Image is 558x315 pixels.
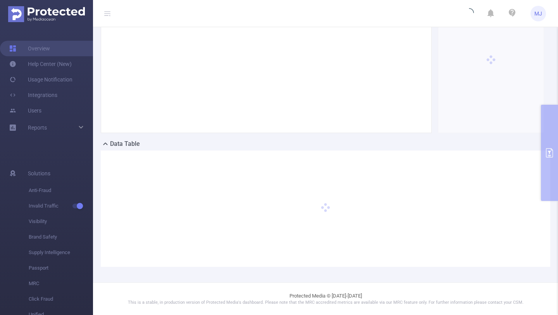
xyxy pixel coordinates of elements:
span: Supply Intelligence [29,245,93,260]
i: icon: loading [465,8,474,19]
span: MRC [29,276,93,291]
span: Reports [28,125,47,131]
a: Integrations [9,87,57,103]
span: Brand Safety [29,229,93,245]
h2: Data Table [110,139,140,149]
span: Click Fraud [29,291,93,307]
span: Invalid Traffic [29,198,93,214]
span: Solutions [28,166,50,181]
p: This is a stable, in production version of Protected Media's dashboard. Please note that the MRC ... [112,299,539,306]
span: Visibility [29,214,93,229]
a: Help Center (New) [9,56,72,72]
span: MJ [534,6,542,21]
span: Passport [29,260,93,276]
a: Reports [28,120,47,135]
img: Protected Media [8,6,85,22]
span: Anti-Fraud [29,183,93,198]
a: Overview [9,41,50,56]
a: Usage Notification [9,72,72,87]
a: Users [9,103,41,118]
